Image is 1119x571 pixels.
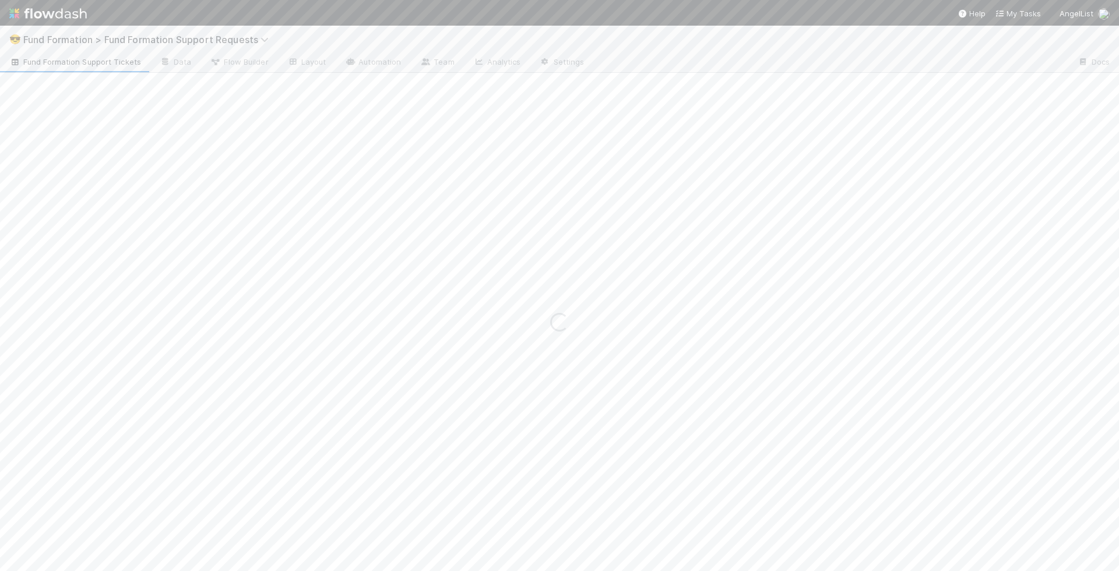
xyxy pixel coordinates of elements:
img: avatar_892eb56c-5b5a-46db-bf0b-2a9023d0e8f8.png [1098,8,1110,20]
a: Flow Builder [200,54,277,72]
img: logo-inverted-e16ddd16eac7371096b0.svg [9,3,87,23]
span: My Tasks [995,9,1041,18]
a: My Tasks [995,8,1041,19]
div: Help [958,8,986,19]
a: Automation [335,54,410,72]
a: Layout [278,54,336,72]
a: Team [410,54,463,72]
a: Settings [530,54,594,72]
span: AngelList [1060,9,1093,18]
span: 😎 [9,34,21,44]
a: Data [150,54,200,72]
a: Analytics [464,54,530,72]
span: Flow Builder [210,56,268,68]
span: Fund Formation > Fund Formation Support Requests [23,34,275,45]
span: Fund Formation Support Tickets [9,56,141,68]
a: Docs [1068,54,1119,72]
